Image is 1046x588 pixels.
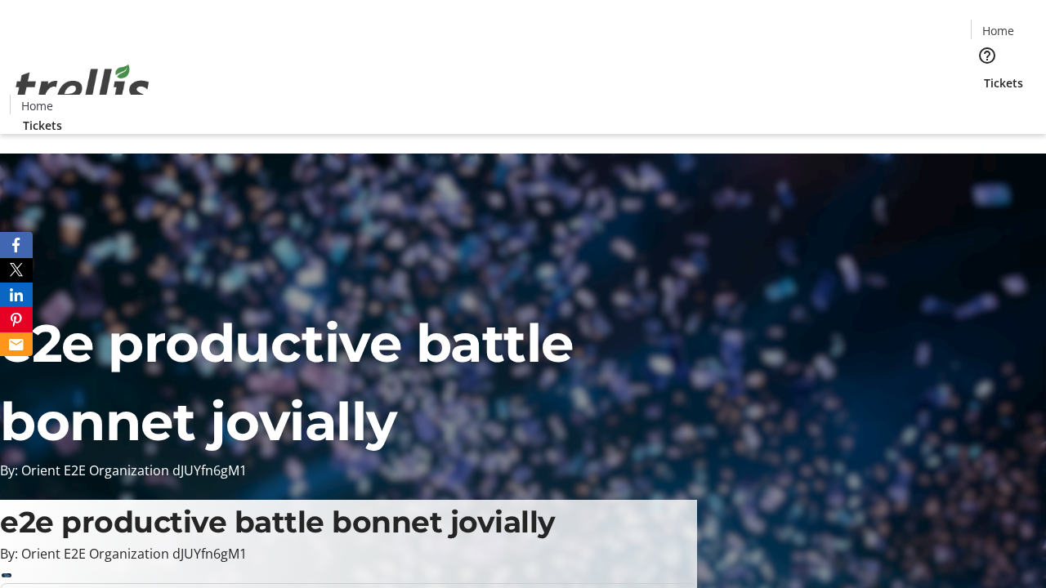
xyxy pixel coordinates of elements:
img: Orient E2E Organization dJUYfn6gM1's Logo [10,47,155,128]
span: Tickets [23,117,62,134]
a: Home [972,22,1024,39]
span: Home [21,97,53,114]
span: Home [982,22,1014,39]
button: Help [971,39,1004,72]
a: Home [11,97,63,114]
a: Tickets [10,117,75,134]
button: Cart [971,91,1004,124]
a: Tickets [971,74,1036,91]
span: Tickets [984,74,1023,91]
